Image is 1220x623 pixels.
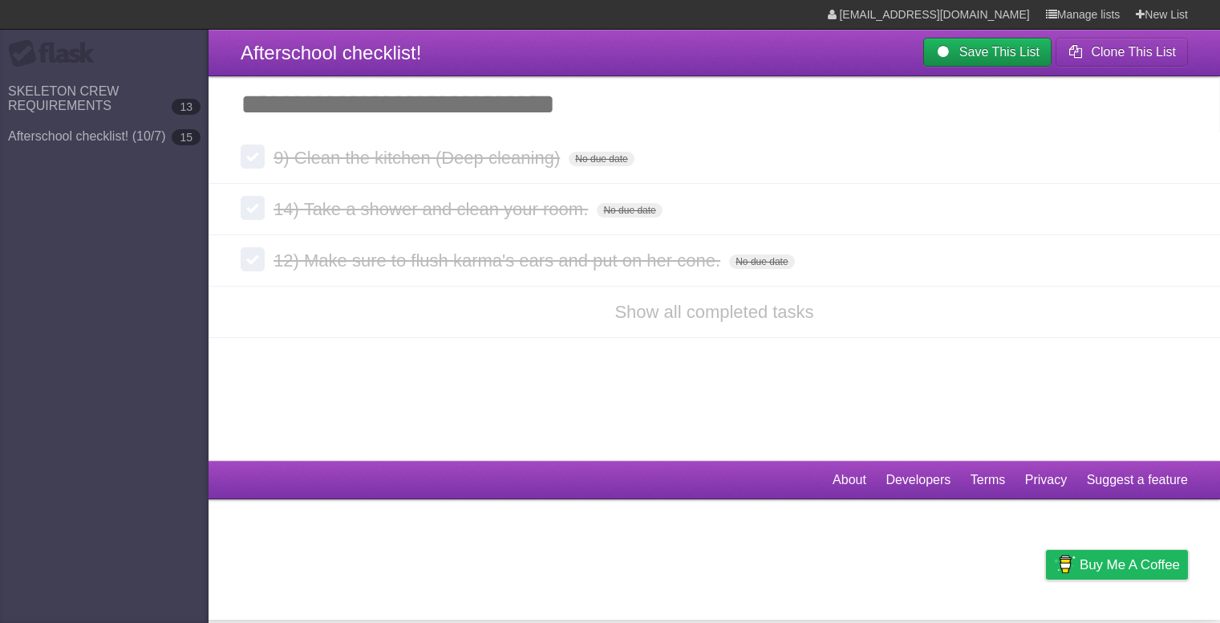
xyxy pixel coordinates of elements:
span: 14) Take a shower and clean your room. [274,199,592,219]
label: Done [241,247,265,271]
span: No due date [569,152,634,166]
div: Flask [8,39,104,68]
span: No due date [597,203,662,218]
span: 9) Clean the kitchen (Deep cleaning) [274,148,564,168]
a: Save This List [923,38,1052,67]
b: Clone This List [1091,45,1176,59]
span: 12) Make sure to flush karma's ears and put on her cone. [274,250,724,271]
b: 13 [172,99,201,115]
label: Done [241,145,265,169]
button: Clone This List [1056,38,1188,67]
b: Save This List [959,45,1040,59]
span: Afterschool checklist! [241,42,421,63]
a: Show all completed tasks [614,302,813,322]
b: 15 [172,129,201,145]
span: No due date [729,254,794,269]
label: Done [241,196,265,220]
